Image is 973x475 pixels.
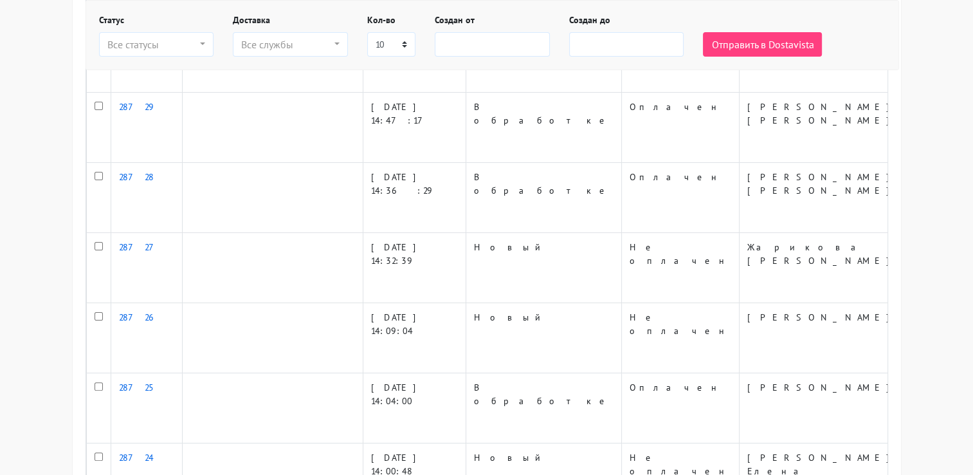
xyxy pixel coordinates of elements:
td: Новый [466,233,621,303]
a: 28728 [119,171,154,183]
td: [DATE] 14:47:17 [363,93,466,163]
button: Отправить в Dostavista [703,32,822,57]
td: Оплачен [621,163,739,233]
td: В обработке [466,373,621,443]
a: 28724 [119,452,154,463]
td: Оплачен [621,373,739,443]
td: [DATE] 14:04:00 [363,373,466,443]
a: 28725 [119,382,171,393]
div: Все статусы [107,37,198,52]
td: Оплачен [621,93,739,163]
button: Все статусы [99,32,214,57]
td: [PERSON_NAME] [PERSON_NAME] [739,163,907,233]
td: Новый [466,303,621,373]
td: В обработке [466,93,621,163]
td: [PERSON_NAME] [739,303,907,373]
td: Не оплачен [621,303,739,373]
button: Все службы [233,32,348,57]
label: Кол-во [367,14,396,27]
td: [DATE] 14:32:39 [363,233,466,303]
a: 28726 [119,312,174,323]
label: Создан до [569,14,610,27]
a: 28729 [119,101,154,113]
label: Статус [99,14,124,27]
label: Создан от [435,14,475,27]
div: Все службы [241,37,332,52]
label: Доставка [233,14,270,27]
td: [PERSON_NAME] [PERSON_NAME] [739,93,907,163]
td: В обработке [466,163,621,233]
td: Жарикова [PERSON_NAME] [739,233,907,303]
td: [DATE] 14:09:04 [363,303,466,373]
td: Не оплачен [621,233,739,303]
td: [DATE] 14:36:29 [363,163,466,233]
td: [PERSON_NAME] [739,373,907,443]
a: 28727 [119,241,165,253]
